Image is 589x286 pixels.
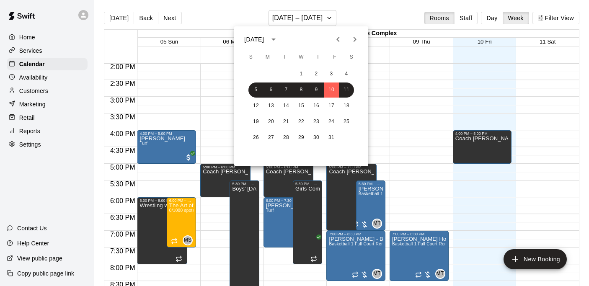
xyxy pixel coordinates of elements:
button: 23 [309,114,324,129]
button: 25 [339,114,354,129]
button: 17 [324,98,339,113]
button: 24 [324,114,339,129]
button: Next month [346,31,363,48]
div: [DATE] [244,35,264,44]
button: 7 [279,82,294,98]
button: 27 [263,130,279,145]
span: Sunday [243,49,258,66]
button: 8 [294,82,309,98]
button: 29 [294,130,309,145]
button: 16 [309,98,324,113]
button: 31 [324,130,339,145]
span: Tuesday [277,49,292,66]
button: 1 [294,67,309,82]
button: 3 [324,67,339,82]
button: 14 [279,98,294,113]
button: 2 [309,67,324,82]
button: 30 [309,130,324,145]
button: 19 [248,114,263,129]
button: 4 [339,67,354,82]
button: 28 [279,130,294,145]
button: 13 [263,98,279,113]
span: Friday [327,49,342,66]
span: Saturday [344,49,359,66]
button: 11 [339,82,354,98]
button: 26 [248,130,263,145]
button: 6 [263,82,279,98]
span: Thursday [310,49,325,66]
button: 18 [339,98,354,113]
span: Monday [260,49,275,66]
button: 12 [248,98,263,113]
button: 20 [263,114,279,129]
button: 21 [279,114,294,129]
span: Wednesday [294,49,309,66]
button: 9 [309,82,324,98]
button: 22 [294,114,309,129]
button: Previous month [330,31,346,48]
button: calendar view is open, switch to year view [266,32,281,46]
button: 5 [248,82,263,98]
button: 10 [324,82,339,98]
button: 15 [294,98,309,113]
